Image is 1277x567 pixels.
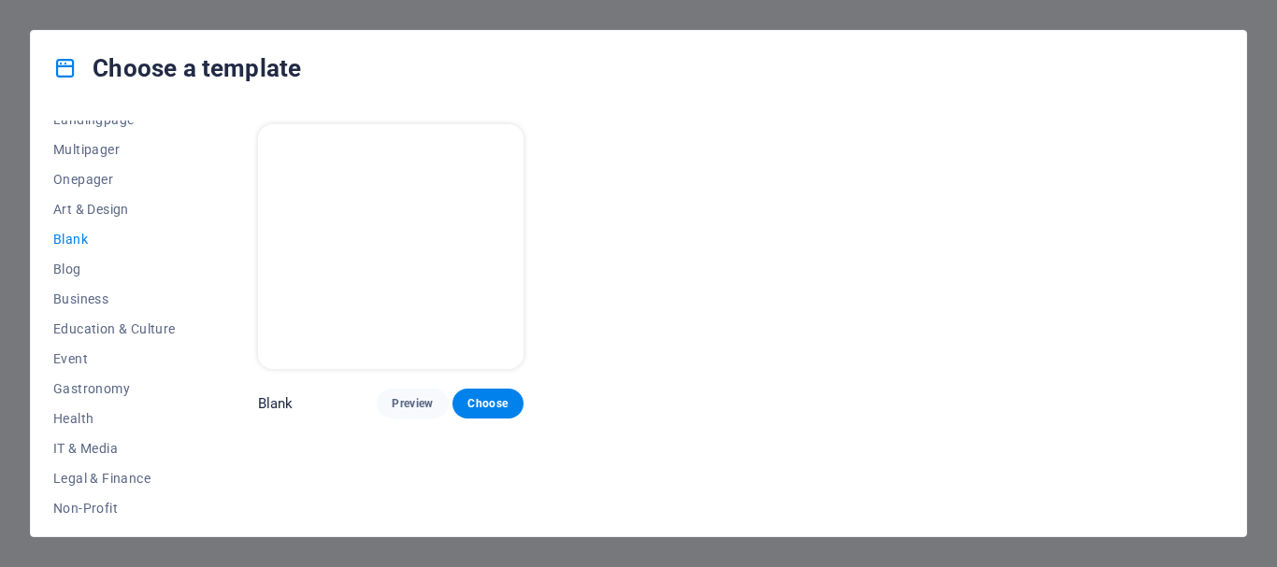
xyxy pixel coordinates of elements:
[53,374,176,404] button: Gastronomy
[258,394,294,413] p: Blank
[452,389,524,418] button: Choose
[53,142,176,157] span: Multipager
[53,202,176,217] span: Art & Design
[53,321,176,336] span: Education & Culture
[53,291,176,306] span: Business
[53,53,301,83] h4: Choose a template
[53,164,176,194] button: Onepager
[53,224,176,254] button: Blank
[53,344,176,374] button: Event
[53,172,176,187] span: Onepager
[53,194,176,224] button: Art & Design
[53,441,176,456] span: IT & Media
[53,471,176,486] span: Legal & Finance
[53,381,176,396] span: Gastronomy
[53,135,176,164] button: Multipager
[53,411,176,426] span: Health
[53,232,176,247] span: Blank
[377,389,448,418] button: Preview
[53,262,176,276] span: Blog
[258,124,524,369] img: Blank
[53,463,176,493] button: Legal & Finance
[392,396,433,411] span: Preview
[53,351,176,366] span: Event
[53,501,176,516] span: Non-Profit
[467,396,509,411] span: Choose
[53,404,176,433] button: Health
[53,314,176,344] button: Education & Culture
[53,493,176,523] button: Non-Profit
[53,284,176,314] button: Business
[53,254,176,284] button: Blog
[53,433,176,463] button: IT & Media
